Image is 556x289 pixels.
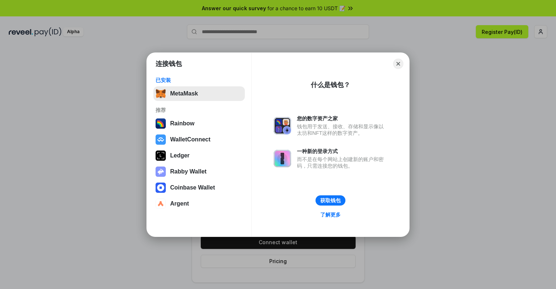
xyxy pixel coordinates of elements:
div: Rainbow [170,120,195,127]
img: svg+xml,%3Csvg%20width%3D%2228%22%20height%3D%2228%22%20viewBox%3D%220%200%2028%2028%22%20fill%3D... [156,183,166,193]
img: svg+xml,%3Csvg%20width%3D%2228%22%20height%3D%2228%22%20viewBox%3D%220%200%2028%2028%22%20fill%3D... [156,134,166,145]
div: WalletConnect [170,136,211,143]
h1: 连接钱包 [156,59,182,68]
button: Coinbase Wallet [153,180,245,195]
button: Rabby Wallet [153,164,245,179]
div: 了解更多 [320,211,341,218]
div: 已安装 [156,77,243,83]
button: MetaMask [153,86,245,101]
div: 获取钱包 [320,197,341,204]
button: Ledger [153,148,245,163]
button: Rainbow [153,116,245,131]
div: 钱包用于发送、接收、存储和显示像以太坊和NFT这样的数字资产。 [297,123,387,136]
button: Argent [153,196,245,211]
img: svg+xml,%3Csvg%20fill%3D%22none%22%20height%3D%2233%22%20viewBox%3D%220%200%2035%2033%22%20width%... [156,89,166,99]
div: Coinbase Wallet [170,184,215,191]
button: WalletConnect [153,132,245,147]
img: svg+xml,%3Csvg%20width%3D%22120%22%20height%3D%22120%22%20viewBox%3D%220%200%20120%20120%22%20fil... [156,118,166,129]
button: Close [393,59,403,69]
div: MetaMask [170,90,198,97]
button: 获取钱包 [316,195,345,206]
div: Argent [170,200,189,207]
div: Ledger [170,152,189,159]
img: svg+xml,%3Csvg%20xmlns%3D%22http%3A%2F%2Fwww.w3.org%2F2000%2Fsvg%22%20fill%3D%22none%22%20viewBox... [274,117,291,134]
div: 而不是在每个网站上创建新的账户和密码，只需连接您的钱包。 [297,156,387,169]
img: svg+xml,%3Csvg%20xmlns%3D%22http%3A%2F%2Fwww.w3.org%2F2000%2Fsvg%22%20width%3D%2228%22%20height%3... [156,151,166,161]
div: 一种新的登录方式 [297,148,387,155]
div: 您的数字资产之家 [297,115,387,122]
div: 推荐 [156,107,243,113]
img: svg+xml,%3Csvg%20xmlns%3D%22http%3A%2F%2Fwww.w3.org%2F2000%2Fsvg%22%20fill%3D%22none%22%20viewBox... [156,167,166,177]
div: 什么是钱包？ [311,81,350,89]
a: 了解更多 [316,210,345,219]
img: svg+xml,%3Csvg%20width%3D%2228%22%20height%3D%2228%22%20viewBox%3D%220%200%2028%2028%22%20fill%3D... [156,199,166,209]
img: svg+xml,%3Csvg%20xmlns%3D%22http%3A%2F%2Fwww.w3.org%2F2000%2Fsvg%22%20fill%3D%22none%22%20viewBox... [274,150,291,167]
div: Rabby Wallet [170,168,207,175]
